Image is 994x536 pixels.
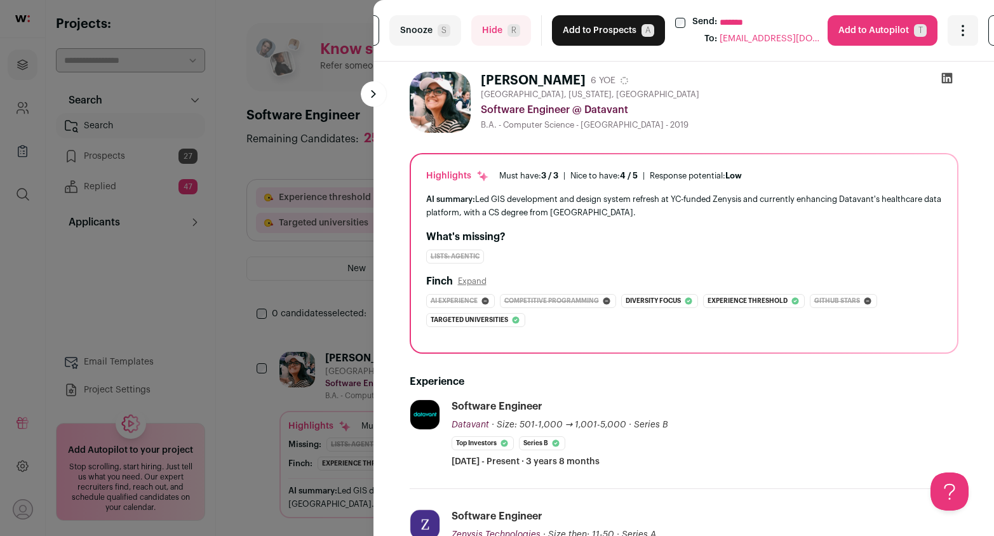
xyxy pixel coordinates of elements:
[620,171,638,180] span: 4 / 5
[629,419,631,431] span: ·
[452,436,514,450] li: Top Investors
[541,171,558,180] span: 3 / 3
[452,399,542,413] div: Software Engineer
[426,274,453,289] h2: Finch
[410,400,440,429] img: 23394476f4ff44a6bcd4ffc440b1f6c2abec6dd1476b7de016029e2ae90fe14a.jpg
[431,295,478,307] span: Ai experience
[481,102,958,117] div: Software Engineer @ Datavant
[481,90,699,100] span: [GEOGRAPHIC_DATA], [US_STATE], [GEOGRAPHIC_DATA]
[471,15,531,46] button: HideR
[725,171,742,180] span: Low
[410,72,471,133] img: 85bbce90ea40e6b7f3a890ce2ae1756d76fdff3f71364b0e4a9e864945213df1
[519,436,565,450] li: Series B
[634,420,668,429] span: Series B
[426,229,942,245] h2: What's missing?
[438,24,450,37] span: S
[626,295,681,307] span: Diversity focus
[814,295,860,307] span: Github stars
[481,120,958,130] div: B.A. - Computer Science - [GEOGRAPHIC_DATA] - 2019
[552,15,665,46] button: Add to ProspectsA
[481,72,586,90] h1: [PERSON_NAME]
[720,32,821,46] span: [EMAIL_ADDRESS][DOMAIN_NAME]
[650,171,742,181] div: Response potential:
[426,250,484,264] div: Lists: Agentic
[641,24,654,37] span: A
[426,170,489,182] div: Highlights
[948,15,978,46] button: Open dropdown
[431,314,508,326] span: Targeted universities
[499,171,742,181] ul: | |
[914,24,927,37] span: T
[708,295,788,307] span: Experience threshold
[591,74,615,87] div: 6 YOE
[452,509,542,523] div: Software Engineer
[458,276,487,286] button: Expand
[452,420,489,429] span: Datavant
[692,15,717,30] label: Send:
[507,24,520,37] span: R
[426,195,475,203] span: AI summary:
[828,15,937,46] button: Add to AutopilotT
[704,32,717,46] div: To:
[499,171,558,181] div: Must have:
[504,295,599,307] span: Competitive programming
[930,472,969,511] iframe: Help Scout Beacon - Open
[389,15,461,46] button: SnoozeS
[570,171,638,181] div: Nice to have:
[492,420,627,429] span: · Size: 501-1,000 → 1,001-5,000
[426,192,942,219] div: Led GIS development and design system refresh at YC-funded Zenysis and currently enhancing Datava...
[452,455,600,468] span: [DATE] - Present · 3 years 8 months
[410,374,958,389] h2: Experience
